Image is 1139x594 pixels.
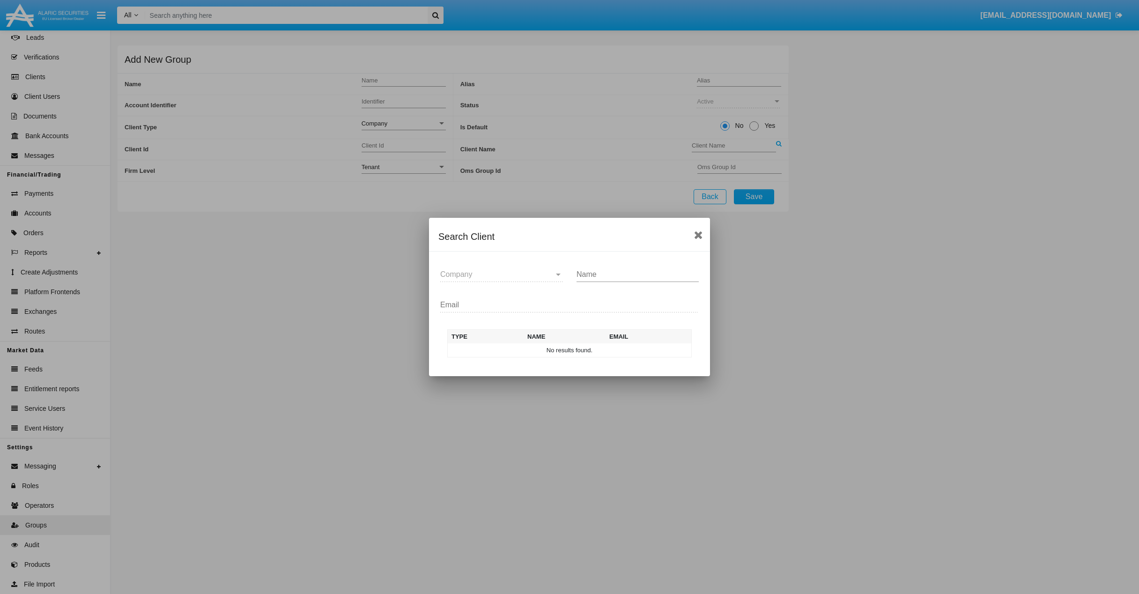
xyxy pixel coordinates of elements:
[438,229,701,244] div: Search Client
[606,330,692,344] th: Email
[448,330,524,344] th: Type
[440,270,472,278] span: Company
[524,330,606,344] th: Name
[448,343,692,357] td: No results found.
